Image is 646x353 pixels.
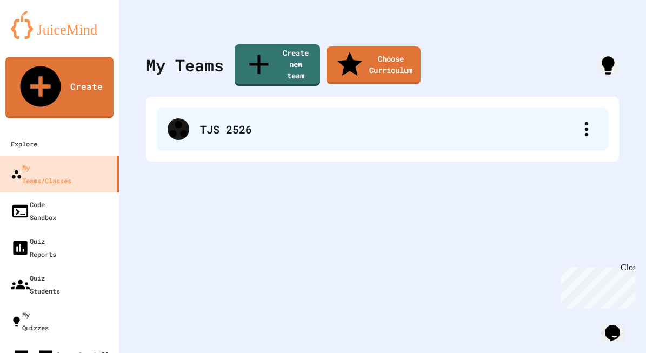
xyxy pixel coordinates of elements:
div: How it works [597,55,619,76]
iframe: chat widget [556,263,635,309]
div: Quiz Students [11,271,60,297]
div: Quiz Reports [11,235,56,261]
a: Choose Curriculum [327,46,421,84]
div: My Teams [146,53,224,77]
div: Code Sandbox [11,198,56,224]
a: Create new team [235,44,320,86]
div: Chat with us now!Close [4,4,75,69]
div: My Teams/Classes [11,161,71,187]
iframe: chat widget [601,310,635,342]
div: Explore [11,137,37,150]
div: TJS 2526 [200,121,576,137]
div: My Quizzes [11,308,49,334]
img: logo-orange.svg [11,11,108,39]
div: TJS 2526 [157,108,608,151]
a: Create [5,57,114,118]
